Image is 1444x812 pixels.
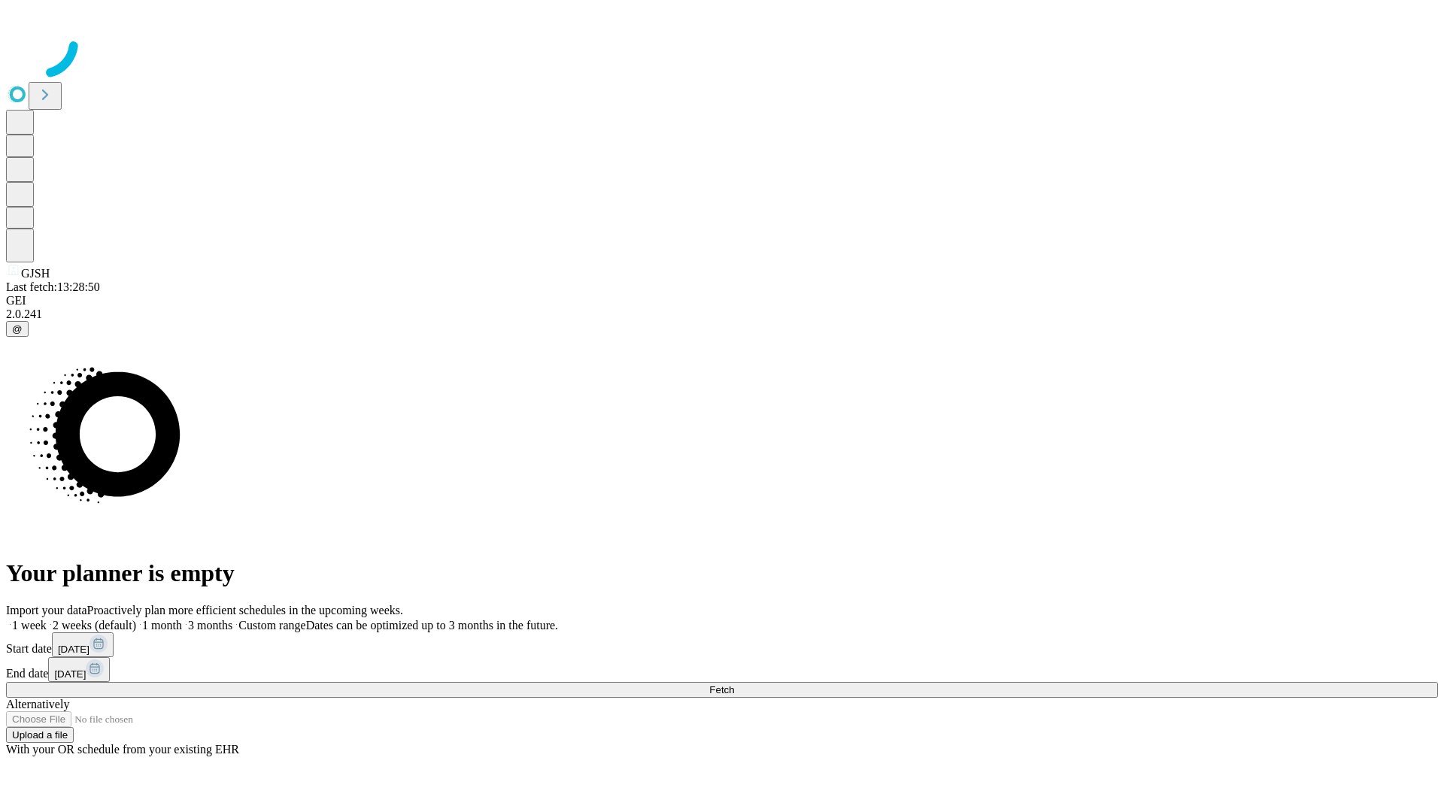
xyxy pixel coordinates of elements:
[21,267,50,280] span: GJSH
[58,644,89,655] span: [DATE]
[12,619,47,632] span: 1 week
[6,308,1438,321] div: 2.0.241
[709,684,734,695] span: Fetch
[87,604,403,617] span: Proactively plan more efficient schedules in the upcoming weeks.
[48,657,110,682] button: [DATE]
[6,698,69,710] span: Alternatively
[6,743,239,756] span: With your OR schedule from your existing EHR
[6,604,87,617] span: Import your data
[6,280,100,293] span: Last fetch: 13:28:50
[238,619,305,632] span: Custom range
[306,619,558,632] span: Dates can be optimized up to 3 months in the future.
[6,632,1438,657] div: Start date
[142,619,182,632] span: 1 month
[6,727,74,743] button: Upload a file
[6,294,1438,308] div: GEI
[6,657,1438,682] div: End date
[53,619,136,632] span: 2 weeks (default)
[6,321,29,337] button: @
[12,323,23,335] span: @
[54,668,86,680] span: [DATE]
[6,559,1438,587] h1: Your planner is empty
[188,619,232,632] span: 3 months
[52,632,114,657] button: [DATE]
[6,682,1438,698] button: Fetch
